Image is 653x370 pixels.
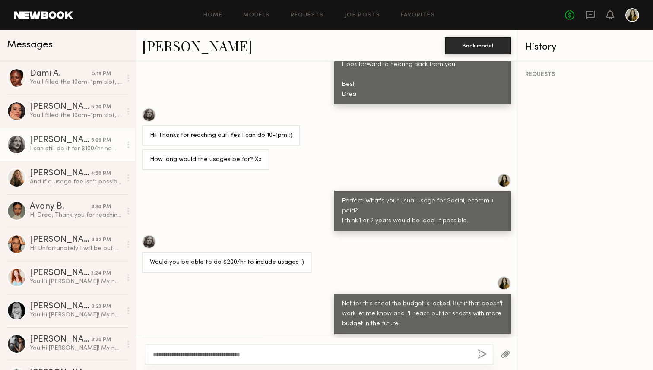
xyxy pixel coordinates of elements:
[91,269,111,278] div: 3:24 PM
[30,236,92,244] div: [PERSON_NAME]
[445,37,511,54] button: Book model
[525,72,646,78] div: REQUESTS
[30,344,122,352] div: You: Hi [PERSON_NAME]! My name is Drea I'm booking models for a jewelry shoot for June Rings [DAT...
[30,70,92,78] div: Dami A.
[30,78,122,86] div: You: I filled the 10am–1pm slot, so it would be 1:30–4:30pm at $100/hr, including usage for socia...
[30,202,92,211] div: Avony B.
[30,136,91,145] div: [PERSON_NAME]
[401,13,435,18] a: Favorites
[525,42,646,52] div: History
[445,41,511,49] a: Book model
[92,203,111,211] div: 3:38 PM
[291,13,324,18] a: Requests
[30,278,122,286] div: You: Hi [PERSON_NAME]! My name is Drea I'm booking models for a jewelry shoot for June Rings [DAT...
[30,269,91,278] div: [PERSON_NAME]
[92,236,111,244] div: 3:32 PM
[92,336,111,344] div: 3:20 PM
[30,335,92,344] div: [PERSON_NAME]
[7,40,53,50] span: Messages
[243,13,269,18] a: Models
[30,145,122,153] div: I can still do it for $100/hr no worries
[30,311,122,319] div: You: Hi [PERSON_NAME]! My name is Drea I'm booking models for a jewelry shoot for June Rings [DAT...
[30,302,92,311] div: [PERSON_NAME]
[203,13,223,18] a: Home
[342,196,503,226] div: Perfect! What's your usual usage for Social, ecomm + paid? I think 1 or 2 years would be ideal if...
[30,178,122,186] div: And if a usage fee isn’t possible, that’s ok too!
[30,169,91,178] div: [PERSON_NAME]
[30,211,122,219] div: Hi Drea, Thank you for reaching out! I’m available [DATE][DATE] at that time. Just to confirm, is...
[91,103,111,111] div: 5:20 PM
[91,170,111,178] div: 4:50 PM
[342,299,503,329] div: Not for this shoot the budget is locked. But if that doesn't work let me know and I'll reach out ...
[30,111,122,120] div: You: I filled the 10am–1pm slot, so it would be 1:30–4:30pm at $120/hr, including usage for socia...
[92,70,111,78] div: 5:19 PM
[150,258,304,268] div: Would you be able to do $200/hr to include usages :)
[92,303,111,311] div: 3:23 PM
[150,131,292,141] div: Hi! Thanks for reaching out! Yes I can do 10-1pm :)
[30,103,91,111] div: [PERSON_NAME]
[150,155,262,165] div: How long would the usages be for? Xx
[345,13,380,18] a: Job Posts
[142,36,252,55] a: [PERSON_NAME]
[91,136,111,145] div: 5:09 PM
[30,244,122,253] div: Hi! Unfortunately I will be out of town from the [DATE]-[DATE]!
